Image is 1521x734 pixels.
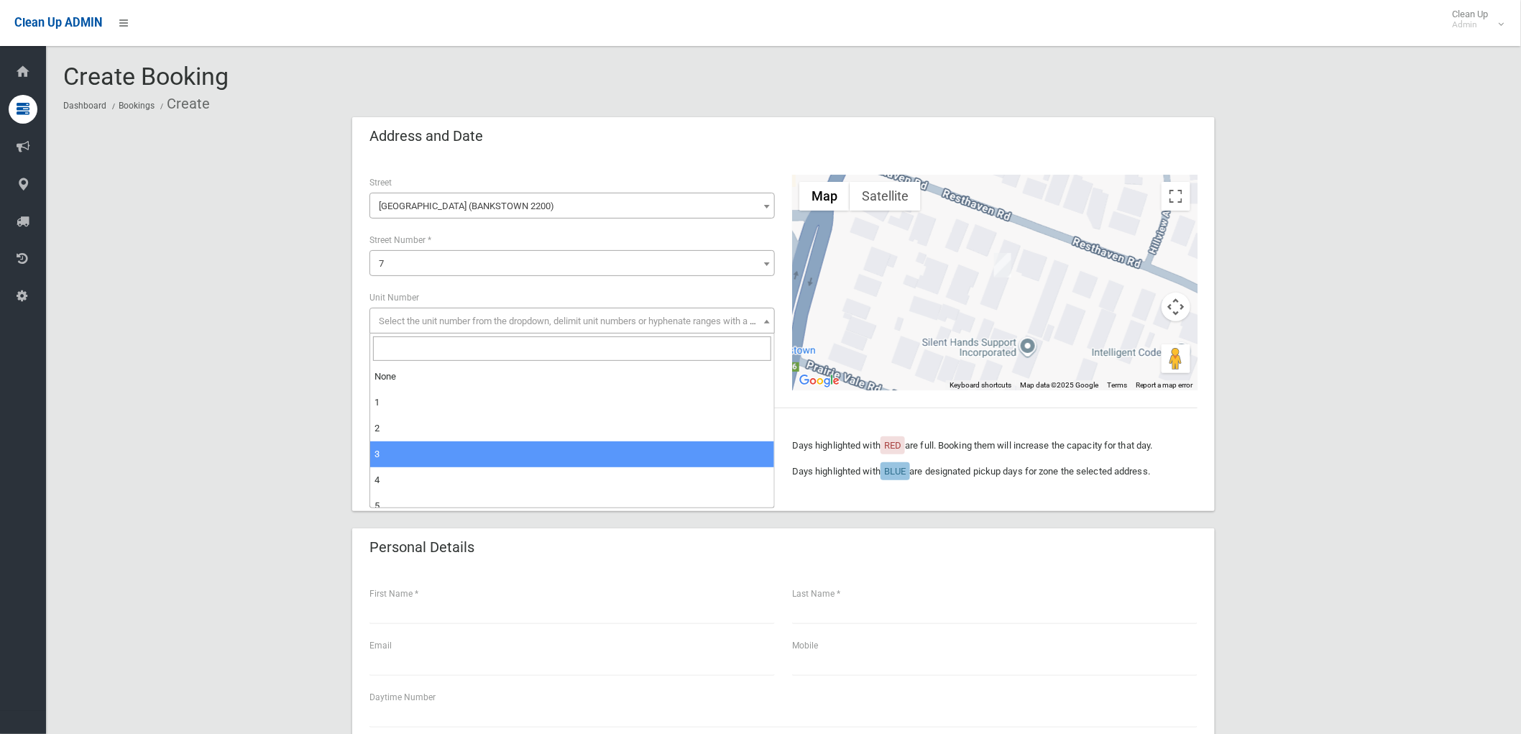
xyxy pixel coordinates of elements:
[792,463,1198,480] p: Days highlighted with are designated pickup days for zone the selected address.
[374,371,396,382] span: None
[799,182,850,211] button: Show street map
[1162,182,1190,211] button: Toggle fullscreen view
[374,449,380,459] span: 3
[850,182,921,211] button: Show satellite imagery
[796,372,843,390] img: Google
[1020,381,1098,389] span: Map data ©2025 Google
[374,397,380,408] span: 1
[374,500,380,511] span: 5
[373,254,771,274] span: 7
[373,196,771,216] span: Resthaven Road (BANKSTOWN 2200)
[1453,19,1489,30] small: Admin
[369,193,775,219] span: Resthaven Road (BANKSTOWN 2200)
[796,372,843,390] a: Open this area in Google Maps (opens a new window)
[1162,293,1190,321] button: Map camera controls
[374,423,380,433] span: 2
[994,253,1011,277] div: 7 Resthaven Road, BANKSTOWN NSW 2200
[950,380,1011,390] button: Keyboard shortcuts
[63,62,229,91] span: Create Booking
[884,466,906,477] span: BLUE
[369,250,775,276] span: 7
[352,533,492,561] header: Personal Details
[352,122,500,150] header: Address and Date
[379,316,781,326] span: Select the unit number from the dropdown, delimit unit numbers or hyphenate ranges with a comma
[1162,344,1190,373] button: Drag Pegman onto the map to open Street View
[1446,9,1503,30] span: Clean Up
[14,16,102,29] span: Clean Up ADMIN
[1107,381,1127,389] a: Terms
[379,258,384,269] span: 7
[884,440,901,451] span: RED
[63,101,106,111] a: Dashboard
[374,474,380,485] span: 4
[119,101,155,111] a: Bookings
[157,91,210,117] li: Create
[792,437,1198,454] p: Days highlighted with are full. Booking them will increase the capacity for that day.
[1136,381,1193,389] a: Report a map error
